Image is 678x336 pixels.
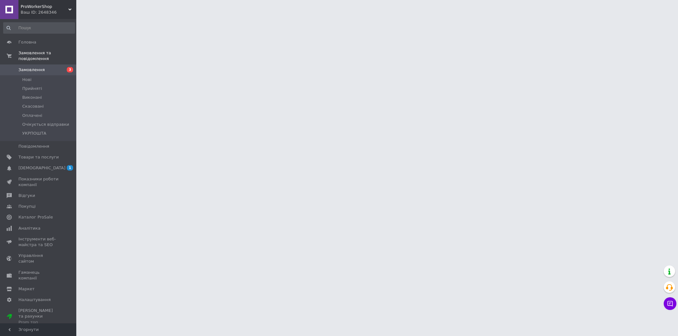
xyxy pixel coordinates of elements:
[18,165,65,171] span: [DEMOGRAPHIC_DATA]
[3,22,75,34] input: Пошук
[18,176,59,188] span: Показники роботи компанії
[22,122,69,127] span: Очікується відправки
[22,104,44,109] span: Скасовані
[18,225,40,231] span: Аналітика
[22,113,42,118] span: Оплачені
[18,308,59,325] span: [PERSON_NAME] та рахунки
[18,236,59,248] span: Інструменти веб-майстра та SEO
[18,154,59,160] span: Товари та послуги
[18,214,53,220] span: Каталог ProSale
[18,204,36,209] span: Покупці
[18,144,49,149] span: Повідомлення
[18,319,59,325] div: Prom топ
[21,10,76,15] div: Ваш ID: 2648346
[18,193,35,198] span: Відгуки
[22,95,42,100] span: Виконані
[22,86,42,91] span: Прийняті
[18,297,51,303] span: Налаштування
[18,50,76,62] span: Замовлення та повідомлення
[18,286,35,292] span: Маркет
[67,67,73,72] span: 3
[18,270,59,281] span: Гаманець компанії
[67,165,73,171] span: 1
[22,77,31,83] span: Нові
[18,39,36,45] span: Головна
[18,67,45,73] span: Замовлення
[664,297,676,310] button: Чат з покупцем
[18,253,59,264] span: Управління сайтом
[22,131,46,136] span: УКРПОШТА
[21,4,68,10] span: ProWorkerShop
